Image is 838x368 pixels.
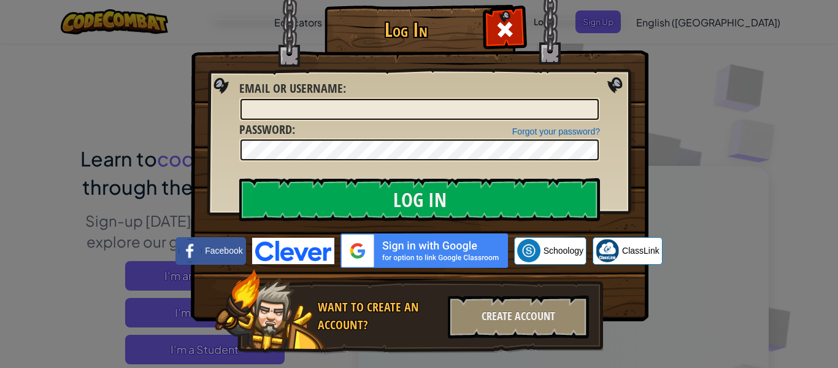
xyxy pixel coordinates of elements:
input: Log In [239,178,600,221]
img: schoology.png [517,239,540,262]
span: Schoology [544,245,583,257]
div: Create Account [448,296,589,339]
div: Want to create an account? [318,299,440,334]
h1: Log In [328,19,484,41]
span: Password [239,121,292,138]
label: : [239,121,295,139]
img: facebook_small.png [179,239,202,262]
span: Email or Username [239,80,343,96]
span: Facebook [205,245,242,257]
img: clever-logo-blue.png [252,238,334,264]
span: ClassLink [622,245,659,257]
img: classlink-logo-small.png [596,239,619,262]
label: : [239,80,346,98]
a: Forgot your password? [512,127,600,136]
img: gplus_sso_button2.svg [340,233,508,268]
